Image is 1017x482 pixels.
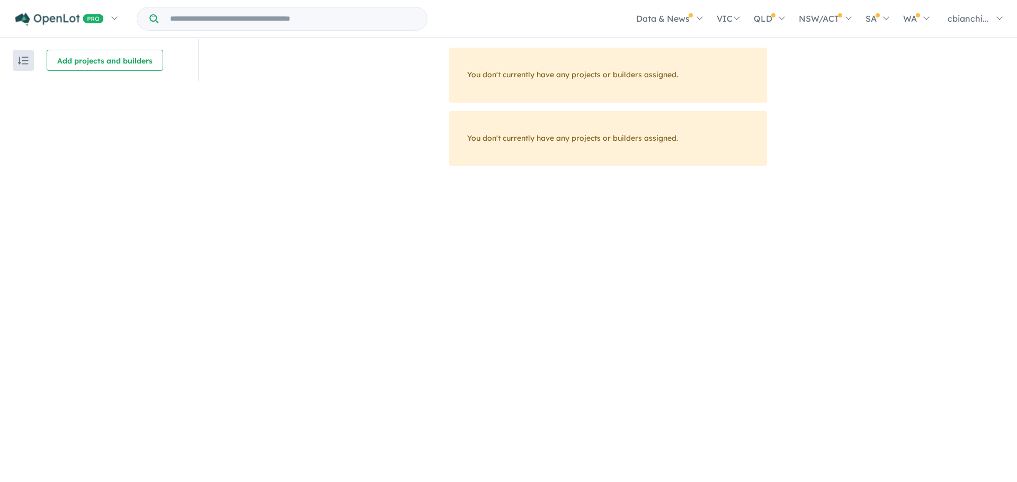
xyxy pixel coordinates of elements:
img: Openlot PRO Logo White [15,13,104,26]
div: You don't currently have any projects or builders assigned. [449,111,767,166]
button: Add projects and builders [47,50,163,71]
div: You don't currently have any projects or builders assigned. [449,48,767,103]
input: Try estate name, suburb, builder or developer [160,7,425,30]
img: sort.svg [18,57,29,65]
span: cbianchi... [948,13,989,24]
